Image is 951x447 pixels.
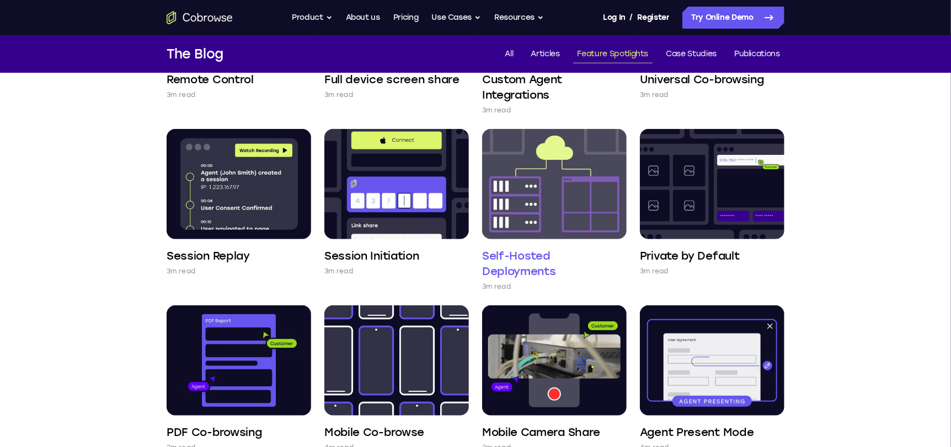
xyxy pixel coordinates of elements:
button: Product [292,7,333,29]
a: Session Replay 3m read [167,129,311,277]
h4: Agent Present Mode [640,424,754,440]
a: Self-Hosted Deployments 3m read [482,129,627,292]
p: 3m read [640,266,669,277]
p: 3m read [324,89,353,100]
button: Use Cases [431,7,481,29]
h4: Remote Control [167,72,254,87]
p: 3m read [482,105,511,116]
span: / [630,11,633,24]
a: Pricing [393,7,419,29]
p: 3m read [324,266,353,277]
p: 3m read [167,89,195,100]
h4: Mobile Co-browse [324,424,424,440]
p: 3m read [167,266,195,277]
h4: Private by Default [640,248,740,263]
p: 3m read [482,281,511,292]
a: Private by Default 3m read [640,129,784,277]
a: Session Initiation 3m read [324,129,469,277]
img: Mobile Co-browse [324,305,469,416]
img: Agent Present Mode [640,305,784,416]
img: Self-Hosted Deployments [482,129,627,239]
h4: Session Initiation [324,248,419,263]
a: Articles [526,45,564,63]
img: PDF Co-browsing [167,305,311,416]
h4: Session Replay [167,248,250,263]
h4: Mobile Camera Share [482,424,600,440]
img: Session Initiation [324,129,469,239]
h4: Self-Hosted Deployments [482,248,627,279]
img: Mobile Camera Share [482,305,627,416]
h1: The Blog [167,44,223,64]
a: Try Online Demo [682,7,784,29]
a: Publications [730,45,784,63]
a: Case Studies [661,45,721,63]
img: Private by Default [640,129,784,239]
a: Feature Spotlights [573,45,653,63]
button: Resources [494,7,544,29]
a: About us [346,7,380,29]
a: Go to the home page [167,11,233,24]
a: Register [638,7,670,29]
h4: Custom Agent Integrations [482,72,627,103]
h4: Full device screen share [324,72,460,87]
h4: PDF Co-browsing [167,424,262,440]
h4: Universal Co-browsing [640,72,764,87]
img: Session Replay [167,129,311,239]
a: Log In [603,7,625,29]
a: All [501,45,518,63]
p: 3m read [640,89,669,100]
